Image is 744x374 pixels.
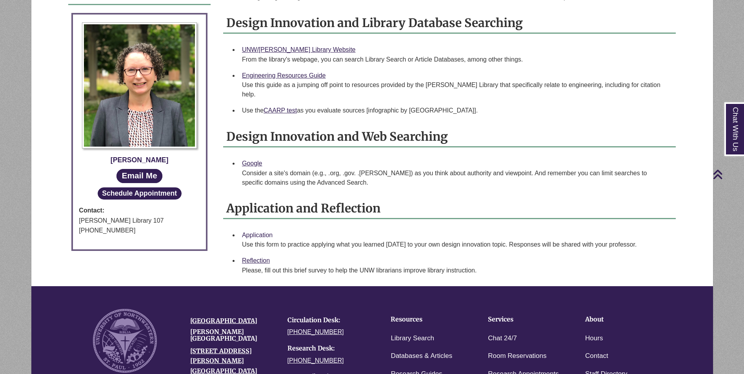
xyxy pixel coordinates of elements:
[116,169,162,183] a: Email Me
[287,357,344,364] a: [PHONE_NUMBER]
[79,216,200,226] div: [PERSON_NAME] Library 107
[190,317,257,325] a: [GEOGRAPHIC_DATA]
[223,13,676,34] h2: Design Innovation and Library Database Searching
[242,80,669,99] div: Use this guide as a jumping off point to resources provided by the [PERSON_NAME] Library that spe...
[242,240,669,249] div: Use this form to practice applying what you learned [DATE] to your own design innovation topic. R...
[239,102,673,119] li: Use the as you evaluate sources [infographic by [GEOGRAPHIC_DATA]].
[242,257,270,264] a: Reflection
[242,55,669,64] div: From the library's webpage, you can search Library Search or Article Databases, among other things.
[264,107,297,114] a: CAARP test
[93,309,157,373] img: UNW seal
[79,154,200,165] div: [PERSON_NAME]
[488,350,546,362] a: Room Reservations
[585,316,658,323] h4: About
[242,232,273,238] a: Application
[488,316,561,323] h4: Services
[82,22,197,149] img: Profile Photo
[223,198,676,219] h2: Application and Reflection
[585,333,603,344] a: Hours
[242,72,326,79] a: Engineering Resources Guide
[585,350,608,362] a: Contact
[391,333,434,344] a: Library Search
[391,350,452,362] a: Databases & Articles
[242,46,356,53] a: UNW/[PERSON_NAME] Library Website
[242,169,669,187] div: Consider a site's domain (e.g., .org, .gov. .[PERSON_NAME]) as you think about authority and view...
[242,160,262,167] a: Google
[287,329,344,335] a: [PHONE_NUMBER]
[79,225,200,236] div: [PHONE_NUMBER]
[287,317,373,324] h4: Circulation Desk:
[488,333,517,344] a: Chat 24/7
[391,316,464,323] h4: Resources
[190,329,276,342] h4: [PERSON_NAME][GEOGRAPHIC_DATA]
[287,345,373,352] h4: Research Desk:
[98,187,182,200] button: Schedule Appointment
[242,266,669,275] div: Please, fill out this brief survey to help ​the UNW librarians improve library instruction.
[79,205,200,216] strong: Contact:
[79,22,200,165] a: Profile Photo [PERSON_NAME]
[713,169,742,180] a: Back to Top
[223,127,676,147] h2: Design Innovation and Web Searching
